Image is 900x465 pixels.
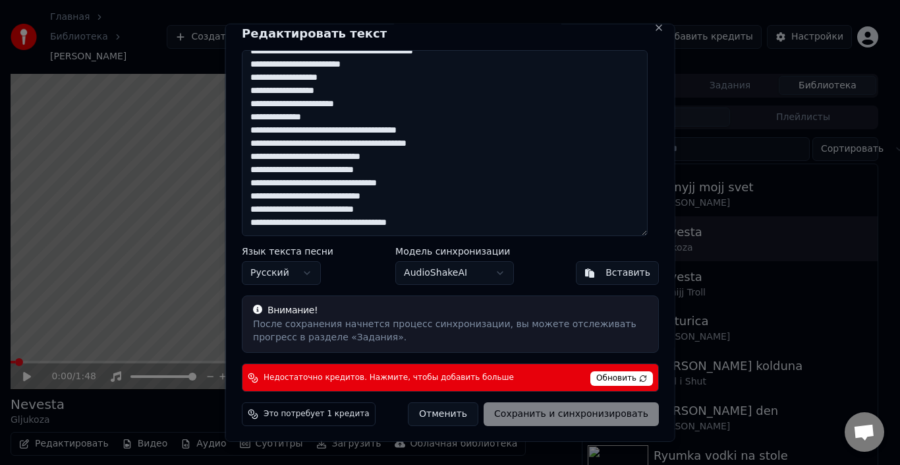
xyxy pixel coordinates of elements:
[242,246,333,255] label: Язык текста песни
[242,27,659,39] h2: Редактировать текст
[576,261,659,284] button: Вставить
[264,373,514,383] span: Недостаточно кредитов. Нажмите, чтобы добавить больше
[395,246,514,255] label: Модель синхронизации
[408,402,478,426] button: Отменить
[605,266,650,279] div: Вставить
[264,409,370,419] span: Это потребует 1 кредита
[253,318,648,344] div: После сохранения начнется процесс синхронизации, вы можете отслеживать прогресс в разделе «Задания».
[253,303,648,317] div: Внимание!
[590,371,653,386] span: Обновить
